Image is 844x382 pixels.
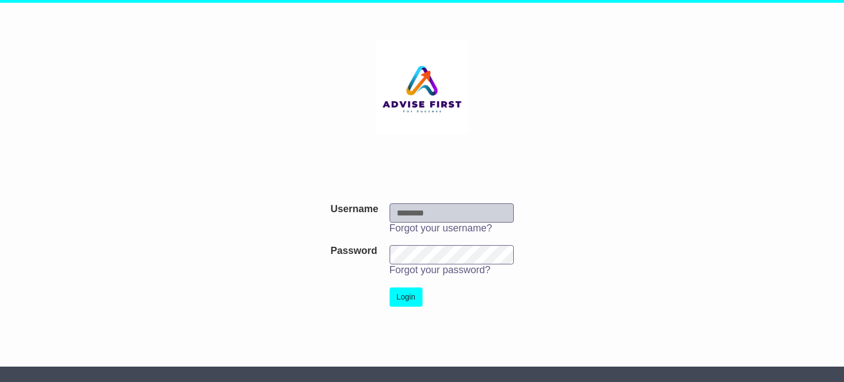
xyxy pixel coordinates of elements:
[390,223,492,234] a: Forgot your username?
[330,245,377,257] label: Password
[375,41,469,134] img: Aspera Group Pty Ltd
[330,203,378,215] label: Username
[390,264,491,275] a: Forgot your password?
[390,287,423,307] button: Login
